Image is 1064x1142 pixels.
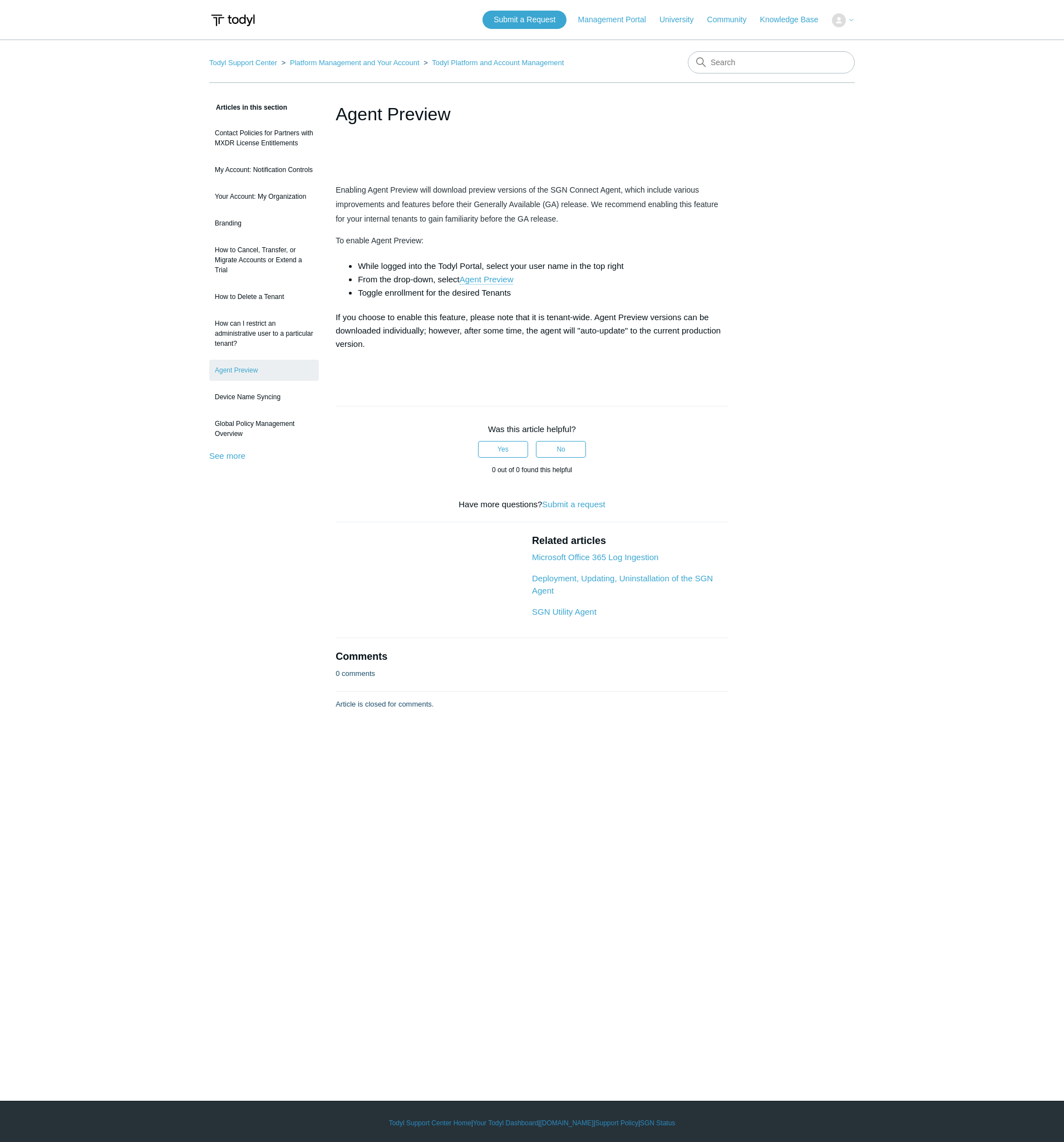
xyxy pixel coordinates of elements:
[473,1118,538,1128] a: Your Todyl Dashboard
[209,58,279,67] li: Todyl Support Center
[460,275,514,285] a: Agent Preview
[707,14,758,26] a: Community
[578,14,657,26] a: Management Portal
[336,183,728,226] p: Enabling Agent Preview will download preview versions of the SGN Connect Agent, which include var...
[209,360,319,381] a: Agent Preview
[659,14,705,26] a: University
[209,213,319,234] a: Branding
[209,413,319,444] a: Global Policy Management Overview
[536,441,586,458] button: This article was not helpful
[688,51,855,73] input: Search
[336,234,728,248] p: To enable Agent Preview:
[209,386,319,408] a: Device Name Syncing
[336,311,728,351] p: If you choose to enable this feature, please note that it is tenant-wide. Agent Preview versions ...
[336,649,728,664] h2: Comments
[540,1118,593,1128] a: [DOMAIN_NAME]
[595,1118,638,1128] a: Support Policy
[432,58,564,67] a: Todyl Platform and Account Management
[640,1118,675,1128] a: SGN Status
[209,104,287,111] span: Articles in this section
[209,186,319,207] a: Your Account: My Organization
[336,699,434,710] p: Article is closed for comments.
[209,122,319,154] a: Contact Policies for Partners with MXDR License Entitlements
[532,574,713,596] a: Deployment, Updating, Uninstallation of the SGN Agent
[209,58,277,67] a: Todyl Support Center
[532,552,658,562] a: Microsoft Office 365 Log Ingestion
[336,101,728,128] h1: Agent Preview
[209,313,319,354] a: How can I restrict an administrative user to a particular tenant?
[542,499,605,509] a: Submit a request
[532,607,597,616] a: SGN Utility Agent
[478,441,528,458] button: This article was helpful
[482,11,567,29] a: Submit a Request
[209,159,319,180] a: My Account: Notification Controls
[209,10,257,31] img: Todyl Support Center Help Center home page
[209,1118,855,1128] div: | | | |
[358,273,728,286] li: From the drop-down, select
[336,668,375,679] p: 0 comments
[488,424,576,434] span: Was this article helpful?
[492,466,572,474] span: 0 out of 0 found this helpful
[358,286,728,300] li: Toggle enrollment for the desired Tenants
[336,498,728,511] div: Have more questions?
[209,286,319,307] a: How to Delete a Tenant
[279,58,422,67] li: Platform Management and Your Account
[358,259,728,273] li: While logged into the Todyl Portal, select your user name in the top right
[209,239,319,281] a: How to Cancel, Transfer, or Migrate Accounts or Extend a Trial
[290,58,420,67] a: Platform Management and Your Account
[760,14,830,26] a: Knowledge Base
[389,1118,471,1128] a: Todyl Support Center Home
[209,451,245,460] a: See more
[532,533,728,548] h2: Related articles
[421,58,564,67] li: Todyl Platform and Account Management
